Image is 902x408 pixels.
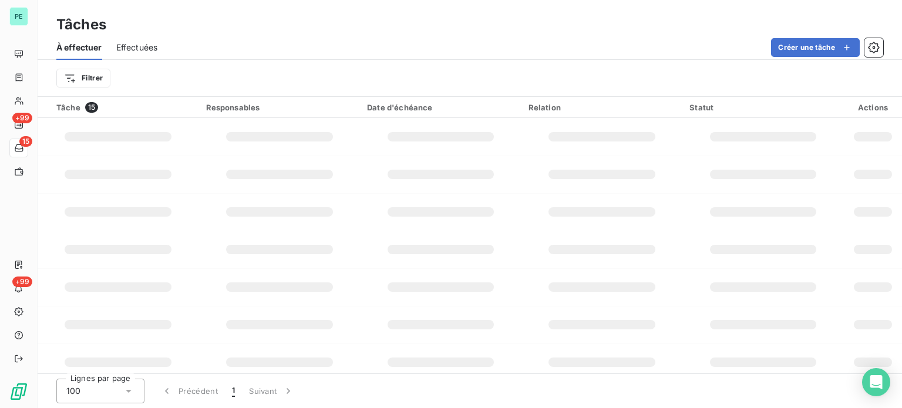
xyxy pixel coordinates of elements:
[206,103,354,112] div: Responsables
[9,139,28,157] a: 15
[242,379,301,403] button: Suivant
[56,14,106,35] h3: Tâches
[529,103,676,112] div: Relation
[232,385,235,397] span: 1
[56,69,110,87] button: Filtrer
[19,136,32,147] span: 15
[154,379,225,403] button: Précédent
[771,38,860,57] button: Créer une tâche
[56,102,192,113] div: Tâche
[12,113,32,123] span: +99
[9,115,28,134] a: +99
[85,102,98,113] span: 15
[66,385,80,397] span: 100
[367,103,514,112] div: Date d'échéance
[116,42,158,53] span: Effectuées
[851,103,895,112] div: Actions
[12,277,32,287] span: +99
[9,382,28,401] img: Logo LeanPay
[9,7,28,26] div: PE
[689,103,837,112] div: Statut
[56,42,102,53] span: À effectuer
[225,379,242,403] button: 1
[862,368,890,396] div: Open Intercom Messenger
